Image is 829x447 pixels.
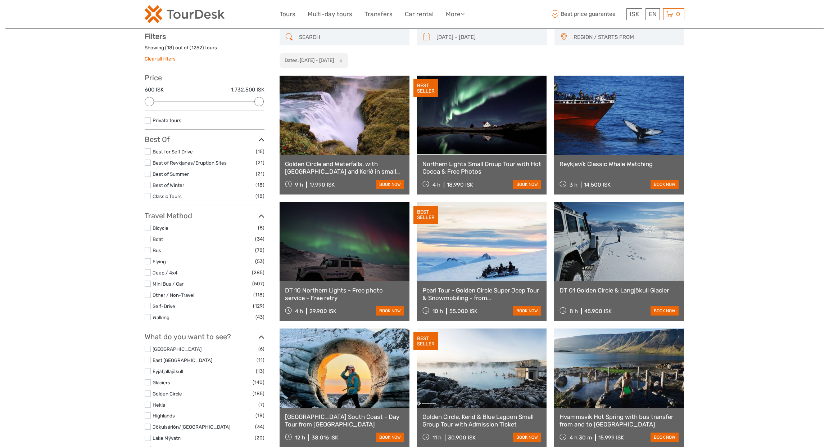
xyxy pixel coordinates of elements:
[448,434,476,441] div: 30.900 ISK
[191,44,202,51] label: 1252
[257,356,264,364] span: (11)
[153,236,163,242] a: Boat
[651,180,679,189] a: book now
[145,332,264,341] h3: What do you want to see?
[153,259,166,264] a: Flying
[309,308,336,314] div: 29.900 ISK
[153,402,165,408] a: Hekla
[285,287,404,301] a: DT 10 Northern Lights - Free photo service - Free retry
[153,149,193,155] a: Best for Self Drive
[253,378,264,386] span: (140)
[405,9,434,19] a: Car rental
[645,8,660,20] div: EN
[255,246,264,254] span: (78)
[376,433,404,442] a: book now
[513,306,541,316] a: book now
[255,434,264,442] span: (20)
[145,56,176,62] a: Clear all filters
[153,117,181,123] a: Private tours
[255,423,264,431] span: (34)
[167,44,172,51] label: 18
[570,434,592,441] span: 4 h 30 m
[312,434,338,441] div: 38.016 ISK
[145,211,264,220] h3: Travel Method
[153,314,169,320] a: Walking
[560,160,679,167] a: Reykjavík Classic Whale Watching
[413,79,438,97] div: BEST SELLER
[364,9,393,19] a: Transfers
[422,160,542,175] a: Northern Lights Small Group Tour with Hot Cocoa & Free Photos
[295,434,305,441] span: 12 h
[309,182,335,188] div: 17.990 ISK
[153,368,183,374] a: Eyjafjallajökull
[549,8,625,20] span: Best price guarantee
[560,287,679,294] a: DT 01 Golden Circle & Langjökull Glacier
[513,433,541,442] a: book now
[376,306,404,316] a: book now
[153,225,168,231] a: Bicycle
[10,13,81,18] p: We're away right now. Please check back later!
[145,135,264,144] h3: Best Of
[432,182,440,188] span: 4 h
[255,257,264,265] span: (53)
[145,32,166,41] strong: Filters
[255,411,264,420] span: (18)
[252,280,264,288] span: (507)
[570,182,577,188] span: 3 h
[584,182,611,188] div: 14.500 ISK
[560,413,679,428] a: Hvammsvík Hot Spring with bus transfer from and to [GEOGRAPHIC_DATA]
[256,367,264,375] span: (13)
[153,292,194,298] a: Other / Non-Travel
[570,308,578,314] span: 8 h
[255,181,264,189] span: (18)
[145,86,164,94] label: 600 ISK
[153,391,182,397] a: Golden Circle
[255,313,264,321] span: (43)
[285,160,404,175] a: Golden Circle and Waterfalls, with [GEOGRAPHIC_DATA] and Kerið in small group
[447,182,473,188] div: 18.990 ISK
[308,9,352,19] a: Multi-day tours
[153,424,230,430] a: Jökulsárlón/[GEOGRAPHIC_DATA]
[153,380,170,385] a: Glaciers
[675,10,681,18] span: 0
[296,31,406,44] input: SEARCH
[253,389,264,398] span: (185)
[513,180,541,189] a: book now
[253,302,264,310] span: (129)
[432,308,443,314] span: 10 h
[253,291,264,299] span: (118)
[651,306,679,316] a: book now
[598,434,624,441] div: 15.999 ISK
[413,332,438,350] div: BEST SELLER
[434,31,543,44] input: SELECT DATES
[256,170,264,178] span: (21)
[153,193,182,199] a: Classic Tours
[153,303,175,309] a: Self-Drive
[280,9,295,19] a: Tours
[153,435,181,441] a: Lake Mývatn
[376,180,404,189] a: book now
[570,31,681,43] button: REGION / STARTS FROM
[255,192,264,200] span: (18)
[255,235,264,243] span: (34)
[145,5,225,23] img: 120-15d4194f-c635-41b9-a512-a3cb382bfb57_logo_small.png
[153,182,184,188] a: Best of Winter
[295,308,303,314] span: 4 h
[256,158,264,167] span: (21)
[335,57,345,64] button: x
[432,434,441,441] span: 11 h
[630,10,639,18] span: ISK
[258,224,264,232] span: (5)
[422,287,542,301] a: Pearl Tour - Golden Circle Super Jeep Tour & Snowmobiling - from [GEOGRAPHIC_DATA]
[153,160,227,166] a: Best of Reykjanes/Eruption Sites
[231,86,264,94] label: 1.732.500 ISK
[153,281,184,287] a: Mini Bus / Car
[285,413,404,428] a: [GEOGRAPHIC_DATA] South Coast - Day Tour from [GEOGRAPHIC_DATA]
[285,57,334,63] h2: Dates: [DATE] - [DATE]
[258,345,264,353] span: (6)
[83,11,91,20] button: Open LiveChat chat widget
[153,270,177,276] a: Jeep / 4x4
[145,44,264,55] div: Showing ( ) out of ( ) tours
[258,401,264,409] span: (7)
